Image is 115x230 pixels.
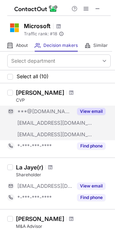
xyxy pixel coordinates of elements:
[24,31,57,36] span: Traffic rank: # 18
[17,131,93,138] span: [EMAIL_ADDRESS][DOMAIN_NAME]
[16,172,111,178] div: Shareholder
[93,43,108,48] span: Similar
[16,97,111,103] div: CVP
[16,164,43,171] div: La Jaye(r)
[17,120,93,126] span: [EMAIL_ADDRESS][DOMAIN_NAME]
[16,215,64,222] div: [PERSON_NAME]
[77,108,106,115] button: Reveal Button
[24,22,51,30] h1: Microsoft
[17,74,48,79] span: Select all (10)
[17,108,73,115] span: ***@[DOMAIN_NAME]
[14,4,58,13] img: ContactOut v5.3.10
[77,194,106,201] button: Reveal Button
[17,183,73,189] span: [EMAIL_ADDRESS][DOMAIN_NAME]
[7,21,22,35] img: 758464e8cfcabdacd3a79667fd99034e
[77,182,106,190] button: Reveal Button
[16,223,111,230] div: M&A Advisor
[16,89,64,96] div: [PERSON_NAME]
[77,142,106,150] button: Reveal Button
[11,57,55,65] div: Select department
[16,43,28,48] span: About
[43,43,78,48] span: Decision makers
